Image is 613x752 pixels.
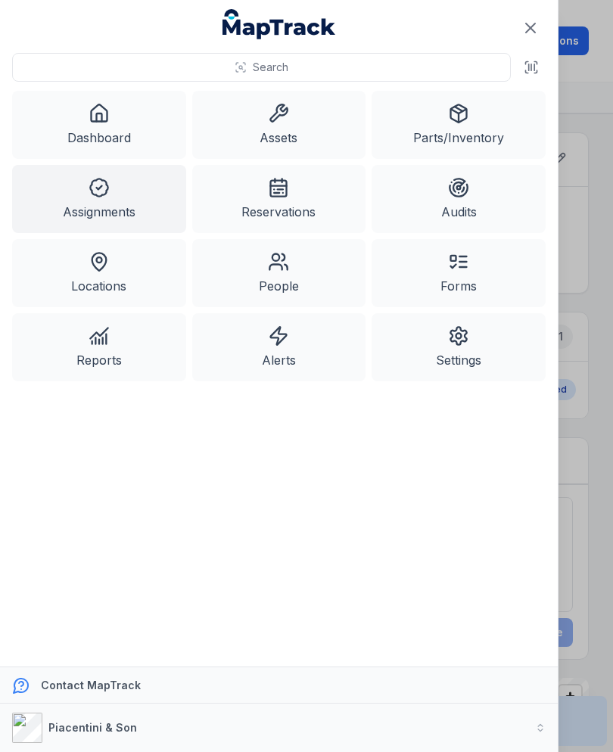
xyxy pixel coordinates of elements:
[192,91,366,159] a: Assets
[12,313,186,381] a: Reports
[12,165,186,233] a: Assignments
[192,313,366,381] a: Alerts
[192,165,366,233] a: Reservations
[222,9,336,39] a: MapTrack
[253,60,288,75] span: Search
[515,12,546,44] button: Close navigation
[372,313,546,381] a: Settings
[41,679,141,691] strong: Contact MapTrack
[192,239,366,307] a: People
[12,53,511,82] button: Search
[12,91,186,159] a: Dashboard
[12,239,186,307] a: Locations
[372,239,546,307] a: Forms
[48,721,137,734] strong: Piacentini & Son
[372,165,546,233] a: Audits
[372,91,546,159] a: Parts/Inventory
